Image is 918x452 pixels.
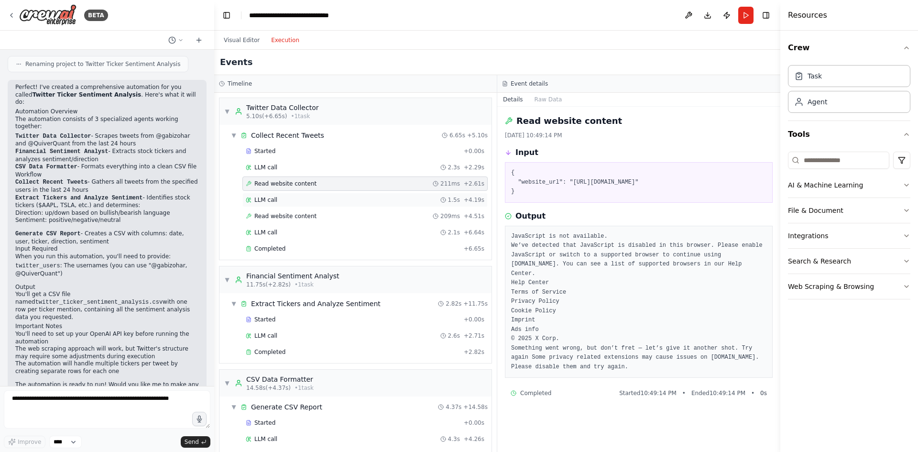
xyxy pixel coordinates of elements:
[15,345,199,360] li: The web scraping approach will work, but Twitter's structure may require some adjustments during ...
[788,10,827,21] h4: Resources
[520,389,551,397] span: Completed
[15,231,81,237] code: Generate CSV Report
[464,332,484,340] span: + 2.71s
[15,291,199,321] p: You'll get a CSV file named with one row per ticker mention, containing all the sentiment analysi...
[440,180,460,187] span: 211ms
[15,381,199,396] p: The automation is ready to run! Would you like me to make any adjustments to the analysis criteri...
[25,60,180,68] span: Renaming project to Twitter Ticker Sentiment Analysis
[295,384,314,392] span: • 1 task
[254,332,277,340] span: LLM call
[446,403,461,411] span: 4.37s
[464,212,484,220] span: + 4.51s
[511,80,548,88] h3: Event details
[251,299,381,309] div: Extract Tickers and Analyze Sentiment
[19,4,76,26] img: Logo
[15,263,60,269] code: twitter_users
[265,34,305,46] button: Execution
[291,112,310,120] span: • 1 task
[15,132,199,148] li: - Scrapes tweets from @gabizohar and @QuiverQuant from the last 24 hours
[759,9,773,22] button: Hide right sidebar
[440,212,460,220] span: 209ms
[15,163,199,171] li: - Formats everything into a clean CSV file
[15,116,199,131] p: The automation consists of 3 specialized agents working together:
[808,71,822,81] div: Task
[788,148,910,307] div: Tools
[808,97,827,107] div: Agent
[84,10,108,21] div: BETA
[254,180,317,187] span: Read website content
[788,223,910,248] button: Integrations
[15,217,199,224] li: Sentiment: positive/negative/neutral
[464,196,484,204] span: + 4.19s
[15,148,108,155] code: Financial Sentiment Analyst
[224,276,230,284] span: ▼
[15,164,77,170] code: CSV Data Formatter
[505,132,773,139] div: [DATE] 10:49:14 PM
[511,168,766,197] pre: { "website_url": "[URL][DOMAIN_NAME]" }
[15,195,142,201] code: Extract Tickers and Analyze Sentiment
[35,299,163,306] code: twitter_ticker_sentiment_analysis.csv
[446,300,461,308] span: 2.82s
[464,435,484,443] span: + 4.26s
[15,262,199,277] li: : The usernames (you can use "@gabizohar, @QuiverQuant")
[464,164,484,171] span: + 2.29s
[254,435,277,443] span: LLM call
[15,284,199,291] h2: Output
[254,348,285,356] span: Completed
[254,316,275,323] span: Started
[231,403,237,411] span: ▼
[254,196,277,204] span: LLM call
[15,230,199,245] li: - Creates a CSV with columns: date, user, ticker, direction, sentiment
[448,332,460,340] span: 2.6s
[15,108,199,116] h2: Automation Overview
[224,379,230,387] span: ▼
[15,323,199,331] h2: Important Notes
[231,300,237,308] span: ▼
[788,121,910,148] button: Tools
[515,210,546,222] h3: Output
[516,114,622,128] h2: Read website content
[181,436,210,448] button: Send
[464,419,484,427] span: + 0.00s
[788,274,910,299] button: Web Scraping & Browsing
[788,198,910,223] button: File & Document
[760,389,767,397] span: 0 s
[464,348,484,356] span: + 2.82s
[448,229,460,236] span: 2.1s
[254,245,285,253] span: Completed
[251,402,322,412] div: Generate CSV Report
[33,91,142,98] strong: Twitter Ticker Sentiment Analysis
[246,103,319,112] div: Twitter Data Collector
[254,147,275,155] span: Started
[15,179,87,186] code: Collect Recent Tweets
[515,147,538,158] h3: Input
[4,436,45,448] button: Improve
[15,194,199,224] li: - Identifies stock tickers ($AAPL, TSLA, etc.) and determines:
[224,108,230,115] span: ▼
[619,389,677,397] span: Started 10:49:14 PM
[249,11,350,20] nav: breadcrumb
[448,164,460,171] span: 2.3s
[788,61,910,121] div: Crew
[15,245,199,253] h2: Input Required
[15,84,199,106] p: Perfect! I've created a comprehensive automation for you called . Here's what it will do:
[464,316,484,323] span: + 0.00s
[15,148,199,163] li: - Extracts stock tickers and analyzes sentiment/direction
[691,389,745,397] span: Ended 10:49:14 PM
[15,171,199,179] h2: Workflow
[15,133,91,140] code: Twitter Data Collector
[246,384,291,392] span: 14.58s (+4.37s)
[254,212,317,220] span: Read website content
[464,229,484,236] span: + 6.64s
[15,178,199,194] li: - Gathers all tweets from the specified users in the last 24 hours
[191,34,207,46] button: Start a new chat
[185,438,199,446] span: Send
[448,196,460,204] span: 1.5s
[246,375,314,384] div: CSV Data Formatter
[220,9,233,22] button: Hide left sidebar
[295,281,314,288] span: • 1 task
[246,281,291,288] span: 11.75s (+2.82s)
[464,147,484,155] span: + 0.00s
[788,173,910,198] button: AI & Machine Learning
[192,412,207,426] button: Click to speak your automation idea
